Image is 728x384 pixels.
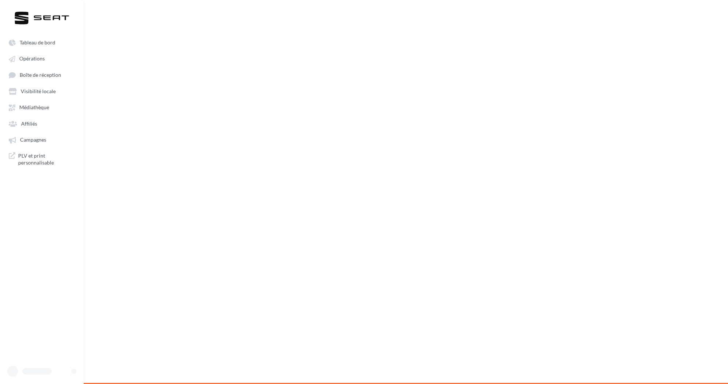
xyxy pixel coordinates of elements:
[4,68,79,82] a: Boîte de réception
[4,149,79,169] a: PLV et print personnalisable
[4,133,79,146] a: Campagnes
[21,120,37,127] span: Affiliés
[20,72,61,78] span: Boîte de réception
[20,137,46,143] span: Campagnes
[19,56,45,62] span: Opérations
[21,88,56,94] span: Visibilité locale
[4,84,79,98] a: Visibilité locale
[4,100,79,114] a: Médiathèque
[4,52,79,65] a: Opérations
[18,152,75,166] span: PLV et print personnalisable
[19,104,49,111] span: Médiathèque
[20,39,55,45] span: Tableau de bord
[4,117,79,130] a: Affiliés
[4,36,79,49] a: Tableau de bord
